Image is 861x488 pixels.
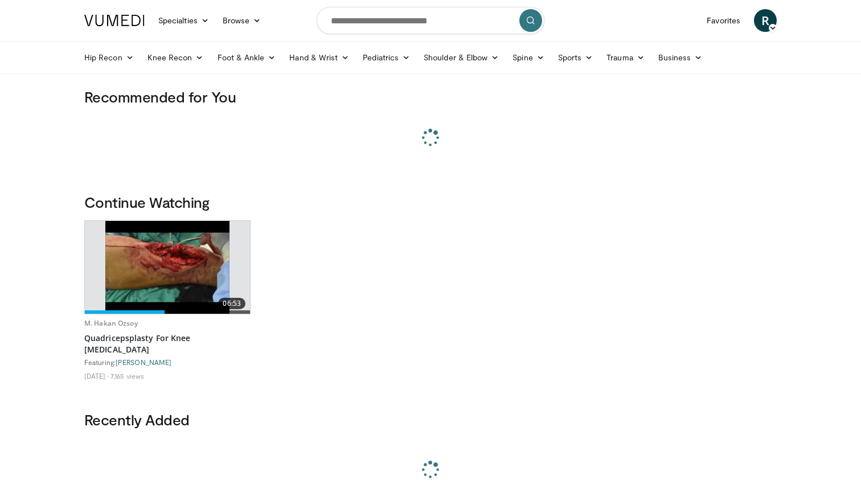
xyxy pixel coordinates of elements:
[84,15,145,26] img: VuMedi Logo
[417,46,506,69] a: Shoulder & Elbow
[211,46,283,69] a: Foot & Ankle
[216,9,268,32] a: Browse
[151,9,216,32] a: Specialties
[85,221,250,314] a: 06:53
[110,371,144,380] li: 7,165 views
[84,318,138,328] a: M. Hakan Ozsoy
[218,298,245,309] span: 06:53
[551,46,600,69] a: Sports
[84,358,251,367] div: Featuring:
[754,9,777,32] a: R
[105,221,229,314] img: 50956ccb-5814-4b6b-bfb2-e5cdb7275605.620x360_q85_upscale.jpg
[84,371,109,380] li: [DATE]
[506,46,551,69] a: Spine
[77,46,141,69] a: Hip Recon
[317,7,544,34] input: Search topics, interventions
[84,193,777,211] h3: Continue Watching
[282,46,356,69] a: Hand & Wrist
[84,333,251,355] a: Quadricepsplasty For Knee [MEDICAL_DATA]
[84,88,777,106] h3: Recommended for You
[651,46,710,69] a: Business
[116,358,171,366] a: [PERSON_NAME]
[356,46,417,69] a: Pediatrics
[84,411,777,429] h3: Recently Added
[141,46,211,69] a: Knee Recon
[600,46,651,69] a: Trauma
[700,9,747,32] a: Favorites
